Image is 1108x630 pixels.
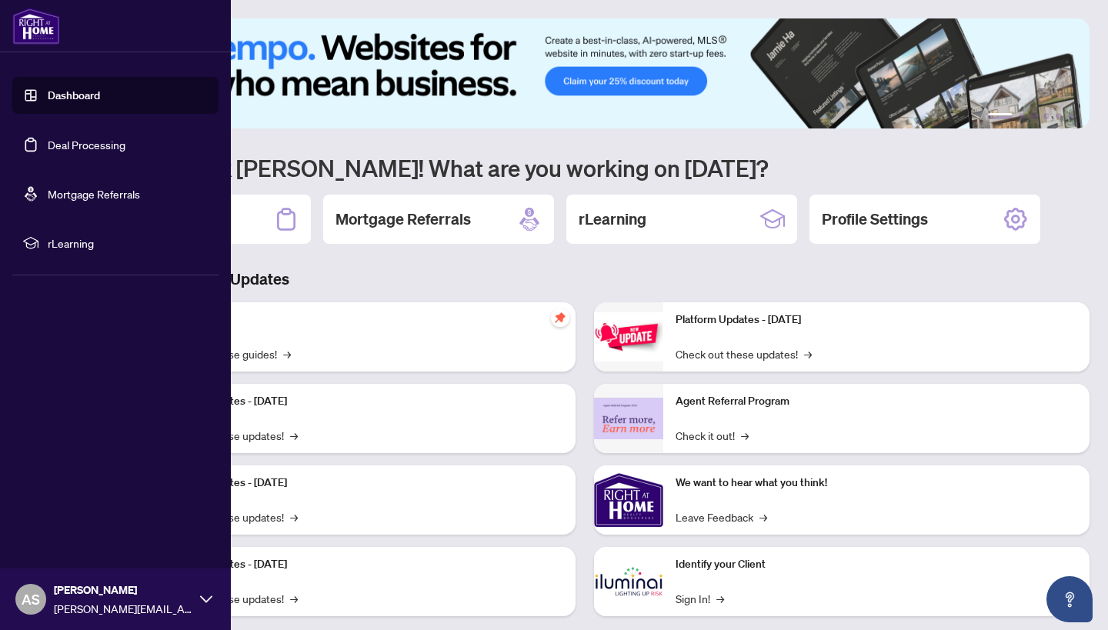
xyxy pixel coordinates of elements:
p: Identify your Client [676,556,1077,573]
img: Platform Updates - June 23, 2025 [594,312,663,361]
img: Slide 0 [80,18,1090,128]
button: Open asap [1046,576,1093,622]
span: → [290,590,298,607]
span: [PERSON_NAME] [54,582,192,598]
img: We want to hear what you think! [594,465,663,535]
a: Dashboard [48,88,100,102]
button: 6 [1068,113,1074,119]
h1: Welcome back [PERSON_NAME]! What are you working on [DATE]? [80,153,1090,182]
a: Deal Processing [48,138,125,152]
img: Agent Referral Program [594,398,663,440]
h2: rLearning [579,208,646,230]
span: → [741,427,749,444]
span: → [716,590,724,607]
button: 1 [988,113,1013,119]
h3: Brokerage & Industry Updates [80,268,1090,290]
span: → [283,345,291,362]
span: pushpin [551,308,569,327]
span: → [804,345,812,362]
span: [PERSON_NAME][EMAIL_ADDRESS][DOMAIN_NAME] [54,600,192,617]
a: Check out these updates!→ [676,345,812,362]
a: Sign In!→ [676,590,724,607]
span: → [290,508,298,525]
img: logo [12,8,60,45]
h2: Mortgage Referrals [335,208,471,230]
button: 5 [1056,113,1062,119]
p: Platform Updates - [DATE] [162,556,563,573]
button: 2 [1019,113,1025,119]
span: → [759,508,767,525]
button: 3 [1031,113,1037,119]
p: Self-Help [162,312,563,328]
a: Leave Feedback→ [676,508,767,525]
p: Platform Updates - [DATE] [162,475,563,492]
span: AS [22,588,40,610]
p: We want to hear what you think! [676,475,1077,492]
span: rLearning [48,235,208,252]
img: Identify your Client [594,547,663,616]
h2: Profile Settings [822,208,928,230]
p: Platform Updates - [DATE] [162,393,563,410]
p: Platform Updates - [DATE] [676,312,1077,328]
a: Check it out!→ [676,427,749,444]
p: Agent Referral Program [676,393,1077,410]
button: 4 [1043,113,1050,119]
a: Mortgage Referrals [48,187,140,201]
span: → [290,427,298,444]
